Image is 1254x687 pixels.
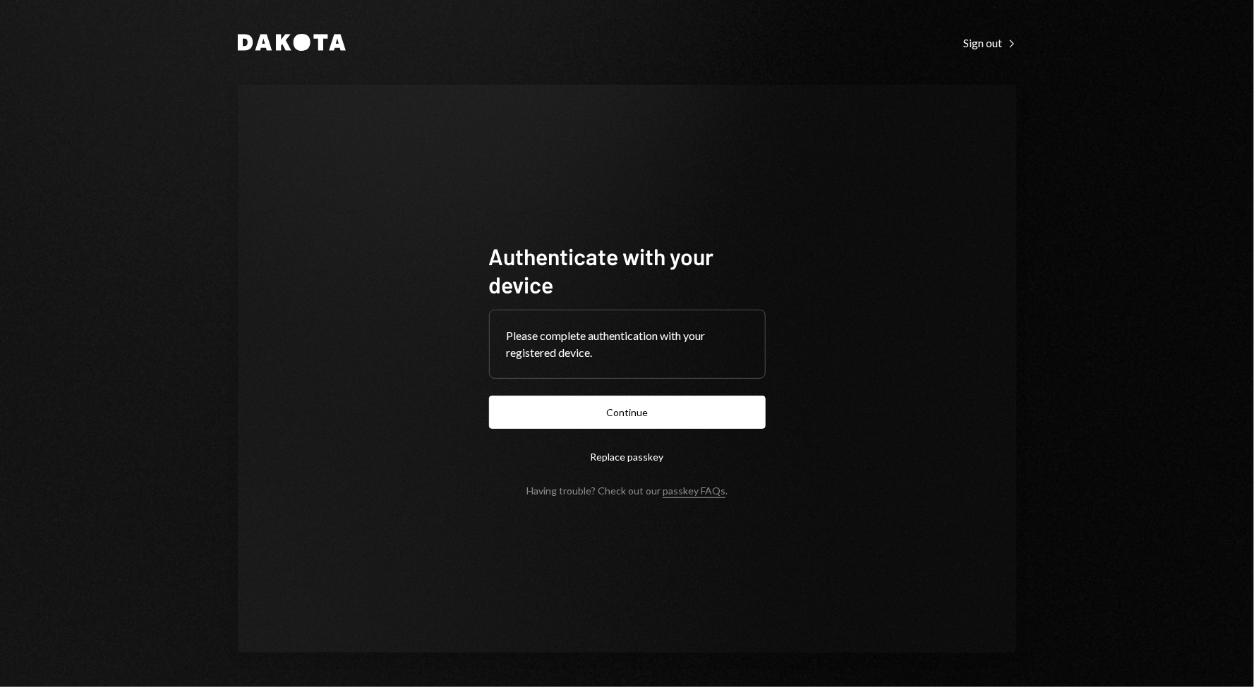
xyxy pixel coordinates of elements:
[964,36,1017,50] div: Sign out
[964,35,1017,50] a: Sign out
[526,485,728,497] div: Having trouble? Check out our .
[507,327,748,361] div: Please complete authentication with your registered device.
[663,485,725,498] a: passkey FAQs
[489,242,766,298] h1: Authenticate with your device
[489,440,766,473] button: Replace passkey
[489,396,766,429] button: Continue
